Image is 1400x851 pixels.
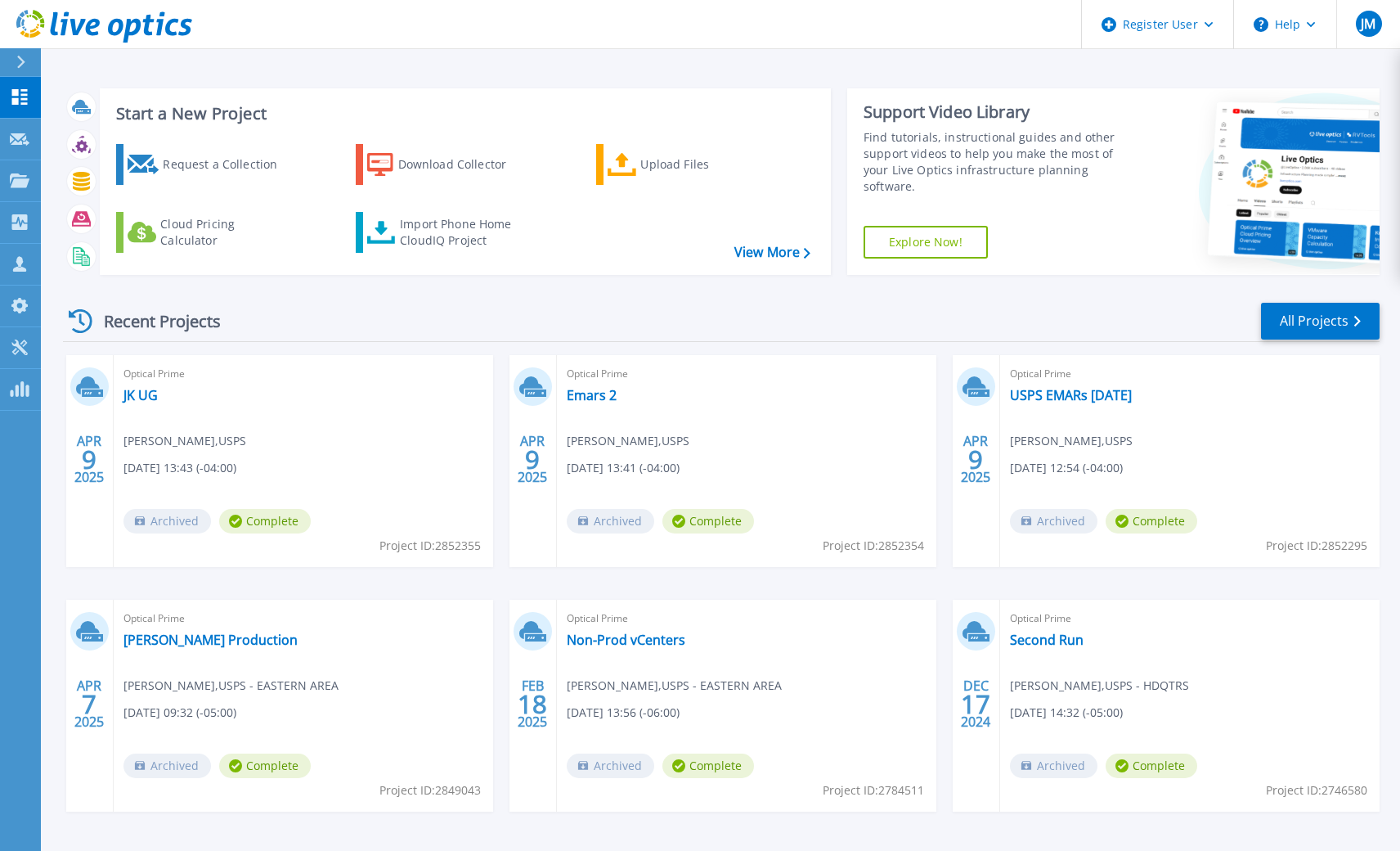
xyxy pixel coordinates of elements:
[517,430,548,489] div: APR 2025
[63,301,243,341] div: Recent Projects
[662,509,754,534] span: Complete
[116,212,298,253] a: Cloud Pricing Calculator
[1010,509,1097,534] span: Archived
[517,674,548,734] div: FEB 2025
[567,704,680,722] span: [DATE] 13:56 (-06:00)
[123,610,483,628] span: Optical Prime
[567,677,782,695] span: [PERSON_NAME] , USPS - EASTERN AREA
[1261,303,1380,340] a: All Projects
[960,430,991,489] div: APR 2025
[864,101,1133,123] div: Support Video Library
[823,781,924,799] span: Project ID: 2784511
[123,365,483,383] span: Optical Prime
[1010,387,1132,403] a: USPS EMARs [DATE]
[1106,754,1197,778] span: Complete
[1010,610,1370,628] span: Optical Prime
[123,387,158,403] a: JK UG
[123,754,211,778] span: Archived
[116,144,298,185] a: Request a Collection
[379,537,481,555] span: Project ID: 2852355
[82,453,96,466] span: 9
[961,697,990,711] span: 17
[567,387,617,403] a: Emars 2
[219,754,311,778] span: Complete
[567,432,689,450] span: [PERSON_NAME] , USPS
[123,509,211,534] span: Archived
[1361,17,1375,30] span: JM
[219,509,311,534] span: Complete
[1010,677,1189,695] span: [PERSON_NAME] , USPS - HDQTRS
[74,674,105,734] div: APR 2025
[116,105,810,123] h3: Start a New Project
[1010,704,1123,722] span: [DATE] 14:32 (-05:00)
[1010,632,1084,648] a: Second Run
[968,453,983,466] span: 9
[160,216,291,249] div: Cloud Pricing Calculator
[123,677,339,695] span: [PERSON_NAME] , USPS - EASTERN AREA
[123,459,236,477] span: [DATE] 13:43 (-04:00)
[1266,537,1367,555] span: Project ID: 2852295
[123,704,236,722] span: [DATE] 09:32 (-05:00)
[356,144,538,185] a: Download Collector
[82,697,96,711] span: 7
[662,754,754,778] span: Complete
[567,509,654,534] span: Archived
[567,459,680,477] span: [DATE] 13:41 (-04:00)
[1010,365,1370,383] span: Optical Prime
[74,430,105,489] div: APR 2025
[864,226,988,259] a: Explore Now!
[525,453,540,466] span: 9
[960,674,991,734] div: DEC 2024
[518,697,547,711] span: 18
[1106,509,1197,534] span: Complete
[1266,781,1367,799] span: Project ID: 2746580
[596,144,779,185] a: Upload Files
[400,216,527,249] div: Import Phone Home CloudIQ Project
[123,632,298,648] a: [PERSON_NAME] Production
[864,129,1133,195] div: Find tutorials, instructional guides and other support videos to help you make the most of your L...
[567,632,685,648] a: Non-Prod vCenters
[123,432,246,450] span: [PERSON_NAME] , USPS
[567,754,654,778] span: Archived
[163,148,294,181] div: Request a Collection
[1010,459,1123,477] span: [DATE] 12:54 (-04:00)
[379,781,481,799] span: Project ID: 2849043
[1010,432,1133,450] span: [PERSON_NAME] , USPS
[567,610,927,628] span: Optical Prime
[1010,754,1097,778] span: Archived
[734,245,810,260] a: View More
[567,365,927,383] span: Optical Prime
[398,148,529,181] div: Download Collector
[640,148,771,181] div: Upload Files
[823,537,924,555] span: Project ID: 2852354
